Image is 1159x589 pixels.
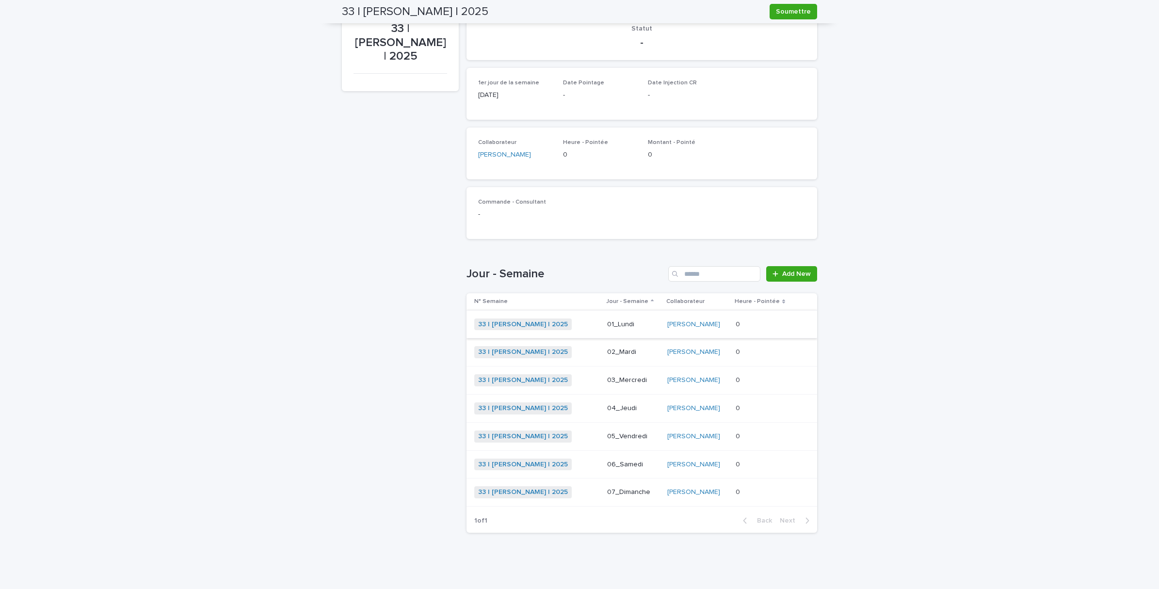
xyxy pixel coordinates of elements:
p: 02_Mardi [607,348,660,356]
a: [PERSON_NAME] [667,320,720,329]
tr: 33 | [PERSON_NAME] | 2025 02_Mardi[PERSON_NAME] 00 [467,338,817,366]
p: - [563,90,636,100]
button: Next [776,516,817,525]
p: [DATE] [478,90,551,100]
button: Soumettre [770,4,817,19]
span: 1er jour de la semaine [478,80,539,86]
span: Add New [782,271,811,277]
p: Collaborateur [666,296,705,307]
span: Collaborateur [478,140,516,145]
p: 0 [736,459,742,469]
a: 33 | [PERSON_NAME] | 2025 [478,376,568,384]
a: 33 | [PERSON_NAME] | 2025 [478,404,568,413]
span: Statut [631,25,652,32]
span: Next [780,517,801,524]
a: 33 | [PERSON_NAME] | 2025 [478,461,568,469]
span: Soumettre [776,7,811,16]
p: 1 of 1 [467,509,495,533]
a: Add New [766,266,817,282]
p: 0 [648,150,721,160]
tr: 33 | [PERSON_NAME] | 2025 05_Vendredi[PERSON_NAME] 00 [467,422,817,450]
span: Back [751,517,772,524]
tr: 33 | [PERSON_NAME] | 2025 04_Jeudi[PERSON_NAME] 00 [467,394,817,422]
a: [PERSON_NAME] [667,432,720,441]
h2: 33 | [PERSON_NAME] | 2025 [342,5,488,19]
p: 05_Vendredi [607,432,660,441]
p: 0 [736,318,742,329]
p: - [478,37,805,48]
a: 33 | [PERSON_NAME] | 2025 [478,348,568,356]
a: [PERSON_NAME] [667,348,720,356]
p: 0 [736,430,742,441]
p: 06_Samedi [607,461,660,469]
a: [PERSON_NAME] [667,461,720,469]
a: [PERSON_NAME] [478,150,531,160]
p: 33 | [PERSON_NAME] | 2025 [354,22,447,64]
tr: 33 | [PERSON_NAME] | 2025 06_Samedi[PERSON_NAME] 00 [467,450,817,478]
p: - [648,90,721,100]
span: Heure - Pointée [563,140,608,145]
p: 0 [563,150,636,160]
span: Montant - Pointé [648,140,695,145]
tr: 33 | [PERSON_NAME] | 2025 07_Dimanche[PERSON_NAME] 00 [467,478,817,507]
p: 0 [736,486,742,496]
p: 0 [736,374,742,384]
p: Heure - Pointée [735,296,780,307]
span: Commande - Consultant [478,199,546,205]
a: [PERSON_NAME] [667,376,720,384]
p: 0 [736,402,742,413]
button: Back [735,516,776,525]
input: Search [668,266,760,282]
p: 03_Mercredi [607,376,660,384]
span: Date Injection CR [648,80,697,86]
p: N° Semaine [474,296,508,307]
tr: 33 | [PERSON_NAME] | 2025 01_Lundi[PERSON_NAME] 00 [467,310,817,338]
a: [PERSON_NAME] [667,404,720,413]
p: 0 [736,346,742,356]
span: Date Pointage [563,80,604,86]
p: 07_Dimanche [607,488,660,496]
a: 33 | [PERSON_NAME] | 2025 [478,488,568,496]
tr: 33 | [PERSON_NAME] | 2025 03_Mercredi[PERSON_NAME] 00 [467,366,817,395]
p: Jour - Semaine [606,296,648,307]
h1: Jour - Semaine [467,267,664,281]
p: 04_Jeudi [607,404,660,413]
p: 01_Lundi [607,320,660,329]
a: 33 | [PERSON_NAME] | 2025 [478,432,568,441]
a: 33 | [PERSON_NAME] | 2025 [478,320,568,329]
p: - [478,209,805,220]
a: [PERSON_NAME] [667,488,720,496]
